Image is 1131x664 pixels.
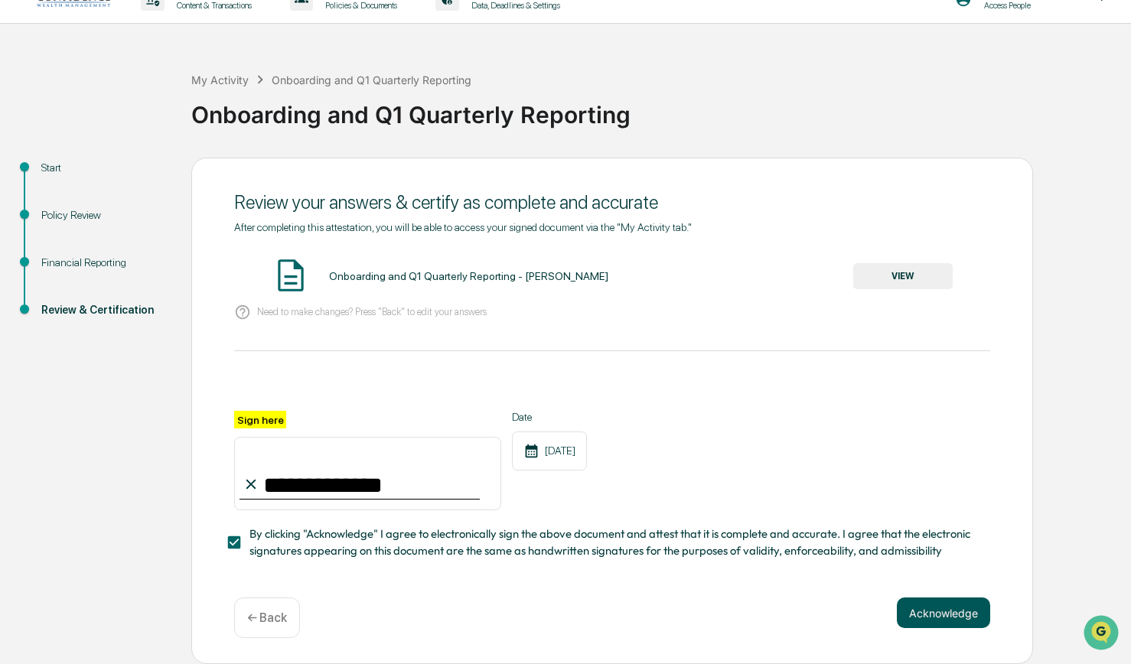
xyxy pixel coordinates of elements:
[234,221,692,233] span: After completing this attestation, you will be able to access your signed document via the "My Ac...
[41,255,167,271] div: Financial Reporting
[41,207,167,223] div: Policy Review
[257,306,487,317] p: Need to make changes? Press "Back" to edit your answers
[52,116,251,132] div: Start new chat
[15,116,43,144] img: 1746055101610-c473b297-6a78-478c-a979-82029cc54cd1
[41,302,167,318] div: Review & Certification
[1082,614,1123,655] iframe: Open customer support
[52,132,194,144] div: We're available if you need us!
[249,526,978,560] span: By clicking "Acknowledge" I agree to electronically sign the above document and attest that it is...
[191,73,249,86] div: My Activity
[897,597,990,628] button: Acknowledge
[108,258,185,270] a: Powered byPylon
[9,215,103,242] a: 🔎Data Lookup
[105,186,196,213] a: 🗄️Attestations
[272,73,471,86] div: Onboarding and Q1 Quarterly Reporting
[126,192,190,207] span: Attestations
[15,194,28,206] div: 🖐️
[512,431,587,470] div: [DATE]
[9,186,105,213] a: 🖐️Preclearance
[15,223,28,235] div: 🔎
[31,192,99,207] span: Preclearance
[191,89,1123,129] div: Onboarding and Q1 Quarterly Reporting
[512,411,587,423] label: Date
[234,191,990,213] div: Review your answers & certify as complete and accurate
[272,256,310,295] img: Document Icon
[41,160,167,176] div: Start
[15,31,279,56] p: How can we help?
[111,194,123,206] div: 🗄️
[31,221,96,236] span: Data Lookup
[853,263,953,289] button: VIEW
[260,121,279,139] button: Start new chat
[329,270,608,282] div: Onboarding and Q1 Quarterly Reporting - [PERSON_NAME]
[152,259,185,270] span: Pylon
[234,411,286,428] label: Sign here
[247,610,287,625] p: ← Back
